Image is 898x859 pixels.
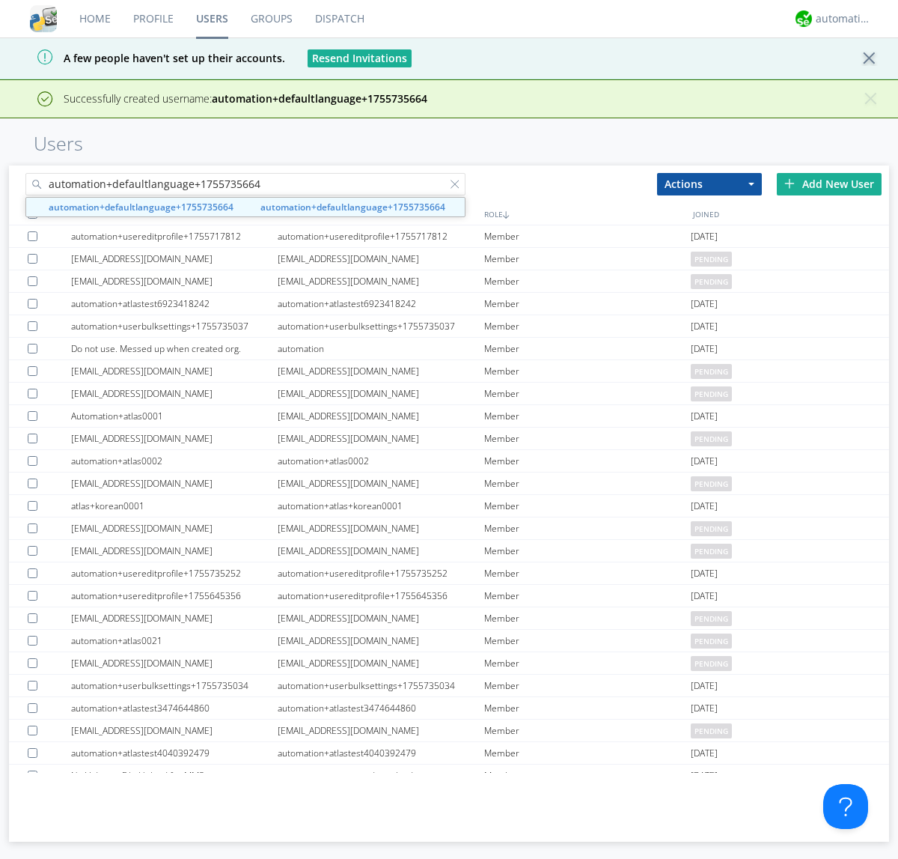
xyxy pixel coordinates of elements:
[784,178,795,189] img: plus.svg
[278,675,484,696] div: automation+userbulksettings+1755735034
[484,675,691,696] div: Member
[691,405,718,428] span: [DATE]
[691,431,732,446] span: pending
[278,562,484,584] div: automation+usereditprofile+1755735252
[691,544,732,559] span: pending
[71,652,278,674] div: [EMAIL_ADDRESS][DOMAIN_NAME]
[9,225,889,248] a: automation+usereditprofile+1755717812automation+usereditprofile+1755717812Member[DATE]
[484,360,691,382] div: Member
[71,675,278,696] div: automation+userbulksettings+1755735034
[71,428,278,449] div: [EMAIL_ADDRESS][DOMAIN_NAME]
[278,697,484,719] div: automation+atlastest3474644860
[484,225,691,247] div: Member
[691,450,718,473] span: [DATE]
[9,720,889,742] a: [EMAIL_ADDRESS][DOMAIN_NAME][EMAIL_ADDRESS][DOMAIN_NAME]Memberpending
[9,248,889,270] a: [EMAIL_ADDRESS][DOMAIN_NAME][EMAIL_ADDRESS][DOMAIN_NAME]Memberpending
[691,723,732,738] span: pending
[278,428,484,449] div: [EMAIL_ADDRESS][DOMAIN_NAME]
[9,315,889,338] a: automation+userbulksettings+1755735037automation+userbulksettings+1755735037Member[DATE]
[71,315,278,337] div: automation+userbulksettings+1755735037
[484,742,691,764] div: Member
[71,765,278,786] div: No Video or File Upload for MMS
[71,495,278,517] div: atlas+korean0001
[484,293,691,315] div: Member
[71,383,278,404] div: [EMAIL_ADDRESS][DOMAIN_NAME]
[823,784,868,829] iframe: Toggle Customer Support
[691,562,718,585] span: [DATE]
[278,360,484,382] div: [EMAIL_ADDRESS][DOMAIN_NAME]
[71,630,278,652] div: automation+atlas0021
[278,405,484,427] div: [EMAIL_ADDRESS][DOMAIN_NAME]
[657,173,762,195] button: Actions
[9,765,889,787] a: No Video or File Upload for MMSautomation_mms_novideouploadMember[DATE]
[484,720,691,741] div: Member
[30,5,57,32] img: cddb5a64eb264b2086981ab96f4c1ba7
[278,742,484,764] div: automation+atlastest4040392479
[260,201,445,213] strong: automation+defaultlanguage+1755735664
[9,540,889,562] a: [EMAIL_ADDRESS][DOMAIN_NAME][EMAIL_ADDRESS][DOMAIN_NAME]Memberpending
[9,742,889,765] a: automation+atlastest4040392479automation+atlastest4040392479Member[DATE]
[71,450,278,472] div: automation+atlas0002
[71,585,278,607] div: automation+usereditprofile+1755645356
[484,338,691,359] div: Member
[9,585,889,607] a: automation+usereditprofile+1755645356automation+usereditprofile+1755645356Member[DATE]
[278,540,484,562] div: [EMAIL_ADDRESS][DOMAIN_NAME]
[484,652,691,674] div: Member
[9,338,889,360] a: Do not use. Messed up when created org.automationMember[DATE]
[691,675,718,697] span: [DATE]
[71,607,278,629] div: [EMAIL_ADDRESS][DOMAIN_NAME]
[9,652,889,675] a: [EMAIL_ADDRESS][DOMAIN_NAME][EMAIL_ADDRESS][DOMAIN_NAME]Memberpending
[691,476,732,491] span: pending
[11,51,285,65] span: A few people haven't set up their accounts.
[484,405,691,427] div: Member
[71,293,278,315] div: automation+atlastest6923418242
[9,383,889,405] a: [EMAIL_ADDRESS][DOMAIN_NAME][EMAIL_ADDRESS][DOMAIN_NAME]Memberpending
[777,173,882,195] div: Add New User
[691,495,718,517] span: [DATE]
[71,473,278,494] div: [EMAIL_ADDRESS][DOMAIN_NAME]
[212,91,427,106] strong: automation+defaultlanguage+1755735664
[484,765,691,786] div: Member
[71,225,278,247] div: automation+usereditprofile+1755717812
[691,634,732,649] span: pending
[278,607,484,629] div: [EMAIL_ADDRESS][DOMAIN_NAME]
[9,360,889,383] a: [EMAIL_ADDRESS][DOMAIN_NAME][EMAIL_ADDRESS][DOMAIN_NAME]Memberpending
[278,315,484,337] div: automation+userbulksettings+1755735037
[9,428,889,450] a: [EMAIL_ADDRESS][DOMAIN_NAME][EMAIL_ADDRESS][DOMAIN_NAME]Memberpending
[71,248,278,270] div: [EMAIL_ADDRESS][DOMAIN_NAME]
[71,517,278,539] div: [EMAIL_ADDRESS][DOMAIN_NAME]
[691,315,718,338] span: [DATE]
[71,742,278,764] div: automation+atlastest4040392479
[691,585,718,607] span: [DATE]
[278,630,484,652] div: [EMAIL_ADDRESS][DOMAIN_NAME]
[278,652,484,674] div: [EMAIL_ADDRESS][DOMAIN_NAME]
[480,203,689,225] div: ROLE
[9,450,889,473] a: automation+atlas0002automation+atlas0002Member[DATE]
[689,203,898,225] div: JOINED
[278,473,484,494] div: [EMAIL_ADDRESS][DOMAIN_NAME]
[71,360,278,382] div: [EMAIL_ADDRESS][DOMAIN_NAME]
[278,720,484,741] div: [EMAIL_ADDRESS][DOMAIN_NAME]
[278,765,484,786] div: automation_mms_novideoupload
[64,91,427,106] span: Successfully created username:
[691,252,732,267] span: pending
[484,630,691,652] div: Member
[9,630,889,652] a: automation+atlas0021[EMAIL_ADDRESS][DOMAIN_NAME]Memberpending
[71,405,278,427] div: Automation+atlas0001
[278,495,484,517] div: automation+atlas+korean0001
[9,405,889,428] a: Automation+atlas0001[EMAIL_ADDRESS][DOMAIN_NAME]Member[DATE]
[9,293,889,315] a: automation+atlastest6923418242automation+atlastest6923418242Member[DATE]
[484,270,691,292] div: Member
[484,248,691,270] div: Member
[9,562,889,585] a: automation+usereditprofile+1755735252automation+usereditprofile+1755735252Member[DATE]
[278,585,484,607] div: automation+usereditprofile+1755645356
[71,720,278,741] div: [EMAIL_ADDRESS][DOMAIN_NAME]
[691,225,718,248] span: [DATE]
[484,315,691,337] div: Member
[691,293,718,315] span: [DATE]
[484,585,691,607] div: Member
[691,338,718,360] span: [DATE]
[691,742,718,765] span: [DATE]
[795,10,812,27] img: d2d01cd9b4174d08988066c6d424eccd
[71,697,278,719] div: automation+atlastest3474644860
